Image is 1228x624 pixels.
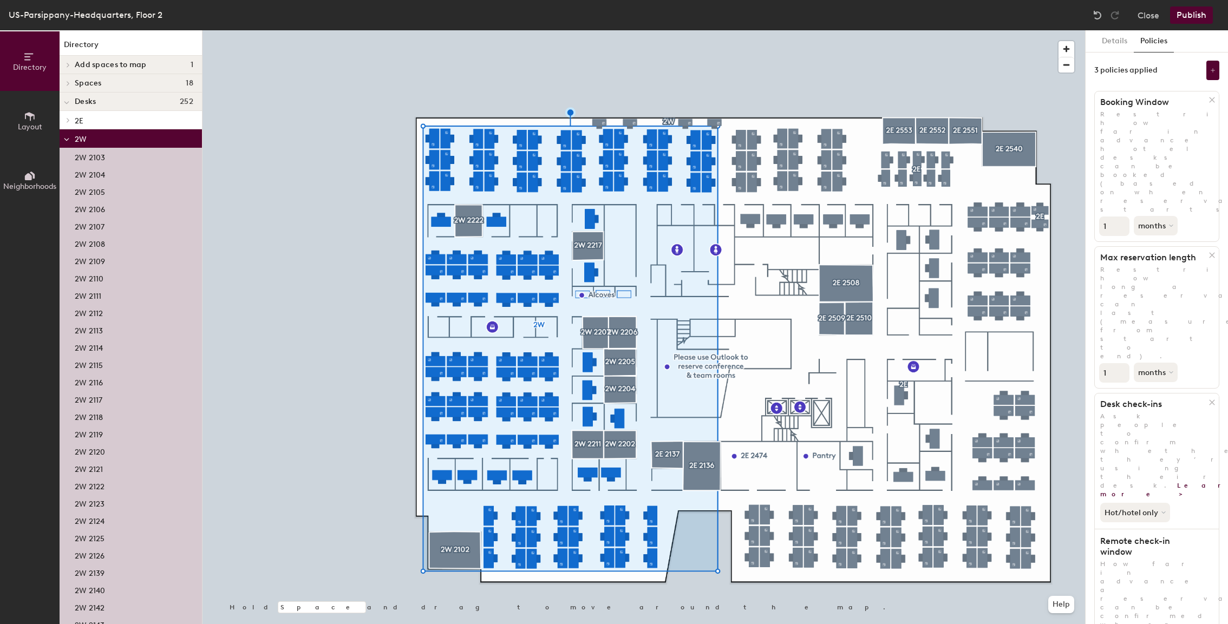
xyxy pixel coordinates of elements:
[13,63,47,72] span: Directory
[75,358,103,370] p: 2W 2115
[1095,252,1209,263] h1: Max reservation length
[1095,265,1219,360] p: Restrict how long a reservation can last (measured from start to end).
[9,8,162,22] div: US-Parsippany-Headquarters, Floor 2
[75,61,147,69] span: Add spaces to map
[1095,536,1209,557] h1: Remote check-in window
[75,340,103,353] p: 2W 2114
[75,427,103,439] p: 2W 2119
[3,182,56,191] span: Neighborhoods
[75,237,105,249] p: 2W 2108
[1092,10,1103,21] img: Undo
[75,566,104,578] p: 2W 2139
[186,79,193,88] span: 18
[1138,6,1159,24] button: Close
[75,202,105,214] p: 2W 2106
[1100,503,1170,522] button: Hot/hotel only
[75,462,103,474] p: 2W 2121
[75,271,103,284] p: 2W 2110
[75,375,103,387] p: 2W 2116
[1048,596,1074,613] button: Help
[75,254,105,266] p: 2W 2109
[75,135,87,144] span: 2W
[75,410,103,422] p: 2W 2118
[75,79,102,88] span: Spaces
[75,531,104,543] p: 2W 2125
[75,583,105,595] p: 2W 2140
[75,219,104,232] p: 2W 2107
[1095,110,1219,214] p: Restrict how far in advance hotel desks can be booked (based on when reservation starts).
[75,514,104,526] p: 2W 2124
[75,323,103,336] p: 2W 2113
[1095,97,1209,108] h1: Booking Window
[75,479,104,491] p: 2W 2122
[75,150,105,162] p: 2W 2103
[75,185,105,197] p: 2W 2105
[75,392,102,405] p: 2W 2117
[75,548,104,561] p: 2W 2126
[1134,363,1178,382] button: months
[1094,66,1158,75] div: 3 policies applied
[75,496,104,509] p: 2W 2123
[75,444,105,457] p: 2W 2120
[180,97,193,106] span: 252
[191,61,193,69] span: 1
[75,306,103,318] p: 2W 2112
[75,116,83,126] span: 2E
[1095,30,1134,52] button: Details
[60,39,202,56] h1: Directory
[75,288,101,301] p: 2W 2111
[1134,30,1174,52] button: Policies
[1134,216,1178,235] button: months
[75,600,104,613] p: 2W 2142
[75,97,96,106] span: Desks
[1095,399,1209,410] h1: Desk check-ins
[1109,10,1120,21] img: Redo
[1170,6,1213,24] button: Publish
[18,122,42,132] span: Layout
[75,167,105,180] p: 2W 2104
